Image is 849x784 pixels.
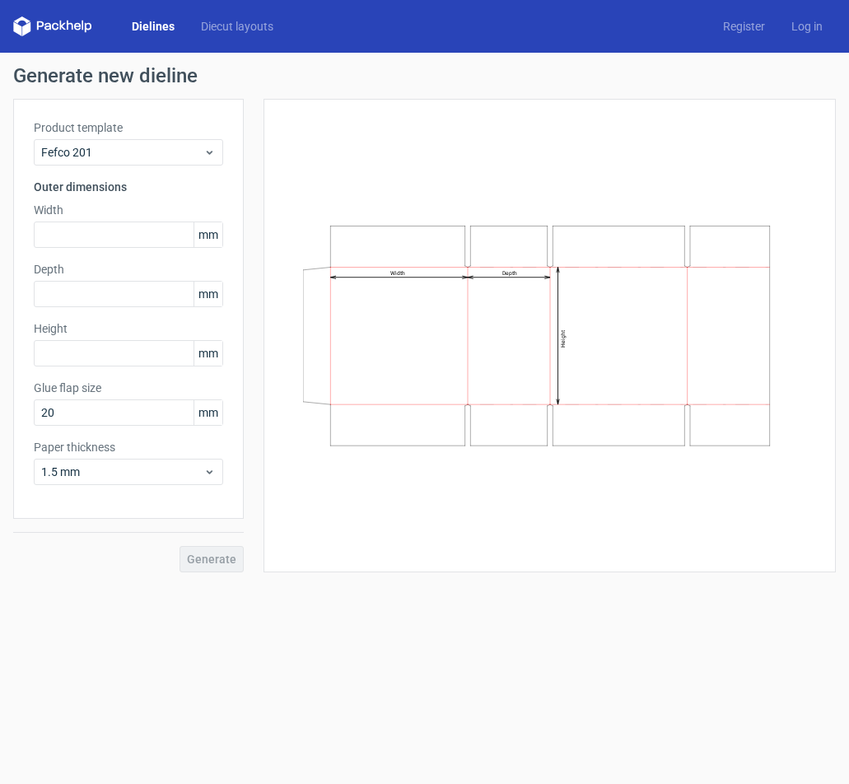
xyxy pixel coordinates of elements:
[119,18,188,35] a: Dielines
[194,222,222,247] span: mm
[41,464,203,480] span: 1.5 mm
[34,320,223,337] label: Height
[390,270,405,277] text: Width
[34,179,223,195] h3: Outer dimensions
[34,439,223,455] label: Paper thickness
[34,261,223,278] label: Depth
[41,144,203,161] span: Fefco 201
[778,18,836,35] a: Log in
[194,400,222,425] span: mm
[194,282,222,306] span: mm
[34,119,223,136] label: Product template
[559,330,566,348] text: Height
[13,66,836,86] h1: Generate new dieline
[502,270,517,277] text: Depth
[188,18,287,35] a: Diecut layouts
[34,202,223,218] label: Width
[34,380,223,396] label: Glue flap size
[710,18,778,35] a: Register
[194,341,222,366] span: mm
